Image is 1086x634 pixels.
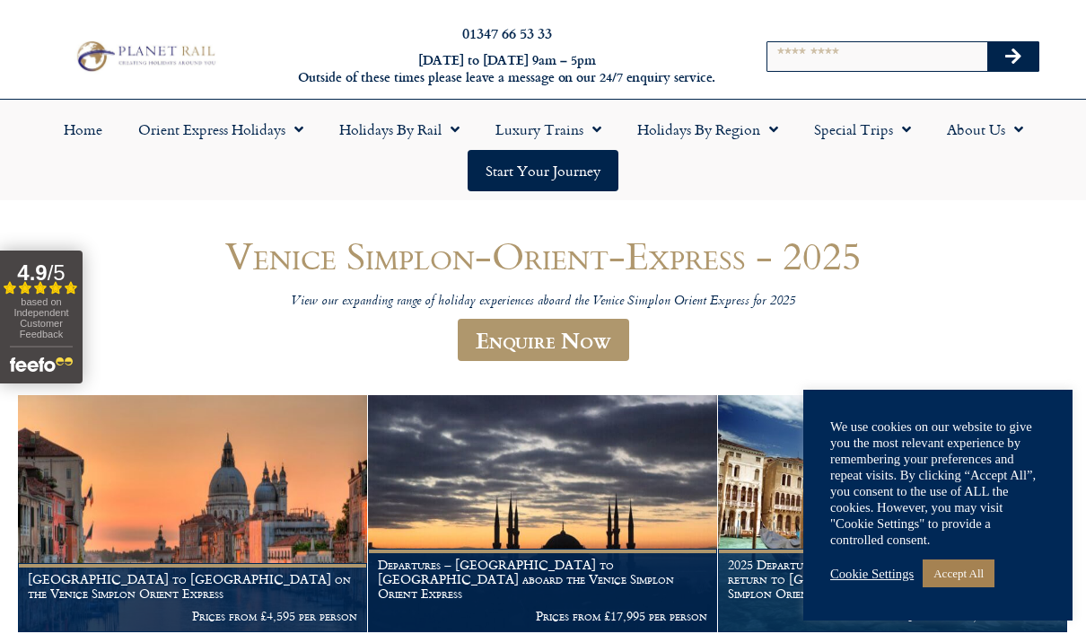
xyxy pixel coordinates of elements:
img: Planet Rail Train Holidays Logo [71,38,219,74]
p: View our expanding range of holiday experiences aboard the Venice Simplon Orient Express for 2025 [112,294,974,311]
h6: [DATE] to [DATE] 9am – 5pm Outside of these times please leave a message on our 24/7 enquiry serv... [294,52,720,85]
a: Start your Journey [468,150,618,191]
a: 01347 66 53 33 [462,22,552,43]
nav: Menu [9,109,1077,191]
a: Holidays by Region [619,109,796,150]
a: Enquire Now [458,319,629,361]
a: 2025 Departures – Fly to [GEOGRAPHIC_DATA] & return to [GEOGRAPHIC_DATA] on the Venice Simplon Or... [718,395,1068,633]
a: Departures – [GEOGRAPHIC_DATA] to [GEOGRAPHIC_DATA] aboard the Venice Simplon Orient Express Pric... [368,395,718,633]
p: Prices from £17,995 per person [378,609,707,623]
p: Prices From £4,295 per person [728,609,1057,623]
h1: Venice Simplon-Orient-Express - 2025 [112,234,974,277]
a: Luxury Trains [477,109,619,150]
a: Home [46,109,120,150]
a: Cookie Settings [830,566,914,582]
img: Orient Express Special Venice compressed [18,395,367,632]
img: venice aboard the Orient Express [718,395,1067,632]
h1: 2025 Departures – Fly to [GEOGRAPHIC_DATA] & return to [GEOGRAPHIC_DATA] on the Venice Simplon Or... [728,558,1057,600]
a: Holidays by Rail [321,109,477,150]
div: We use cookies on our website to give you the most relevant experience by remembering your prefer... [830,418,1046,548]
h1: Departures – [GEOGRAPHIC_DATA] to [GEOGRAPHIC_DATA] aboard the Venice Simplon Orient Express [378,558,707,600]
h1: [GEOGRAPHIC_DATA] to [GEOGRAPHIC_DATA] on the Venice Simplon Orient Express [28,572,357,601]
p: Prices from £4,595 per person [28,609,357,623]
a: Orient Express Holidays [120,109,321,150]
a: Accept All [923,559,994,587]
a: [GEOGRAPHIC_DATA] to [GEOGRAPHIC_DATA] on the Venice Simplon Orient Express Prices from £4,595 pe... [18,395,368,633]
button: Search [987,42,1039,71]
a: About Us [929,109,1041,150]
a: Special Trips [796,109,929,150]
